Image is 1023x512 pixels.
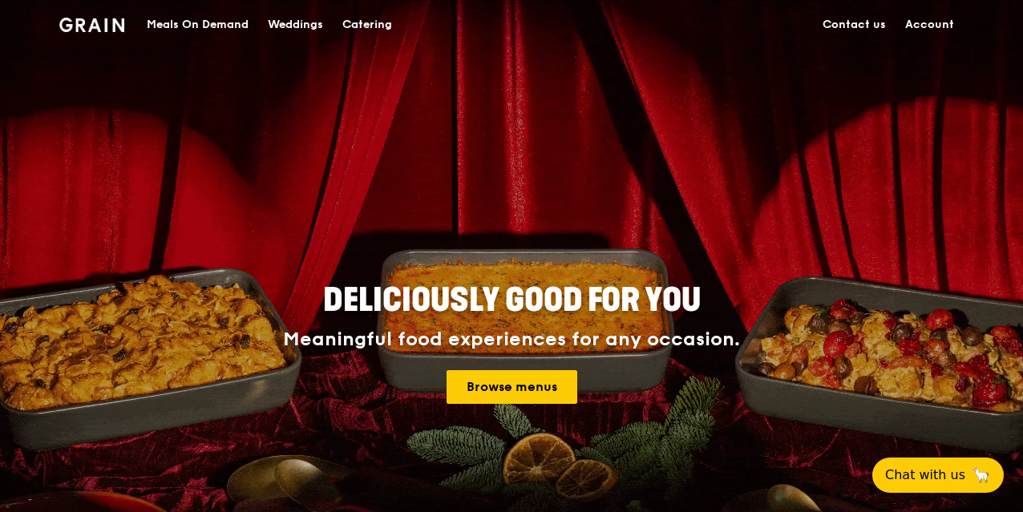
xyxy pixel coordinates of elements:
a: Browse menus [447,370,577,404]
button: Chat with us🦙 [872,458,1004,493]
span: Chat with us [885,466,965,485]
div: Meaningful food experiences for any occasion. [223,329,800,351]
div: Meals On Demand [147,1,249,49]
span: Deliciously good for you [323,281,701,320]
a: Contact us [813,1,896,49]
div: Catering [342,1,392,49]
a: Account [896,1,964,49]
a: Weddings [258,1,333,49]
img: Grain [59,18,124,32]
span: 🦙 [972,466,991,485]
div: Weddings [268,1,323,49]
a: Catering [333,1,402,49]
